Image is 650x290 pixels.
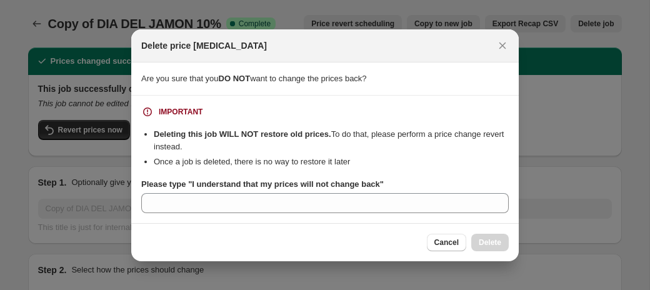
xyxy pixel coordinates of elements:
[141,74,367,83] span: Are you sure that you want to change the prices back?
[434,237,459,247] span: Cancel
[141,39,267,52] h2: Delete price [MEDICAL_DATA]
[154,156,509,168] li: Once a job is deleted, there is no way to restore it later
[154,128,509,153] li: To do that, please perform a price change revert instead.
[427,234,466,251] button: Cancel
[154,129,331,139] b: Deleting this job WILL NOT restore old prices.
[494,37,511,54] button: Close
[159,107,202,117] div: IMPORTANT
[141,179,384,189] b: Please type "I understand that my prices will not change back"
[219,74,251,83] b: DO NOT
